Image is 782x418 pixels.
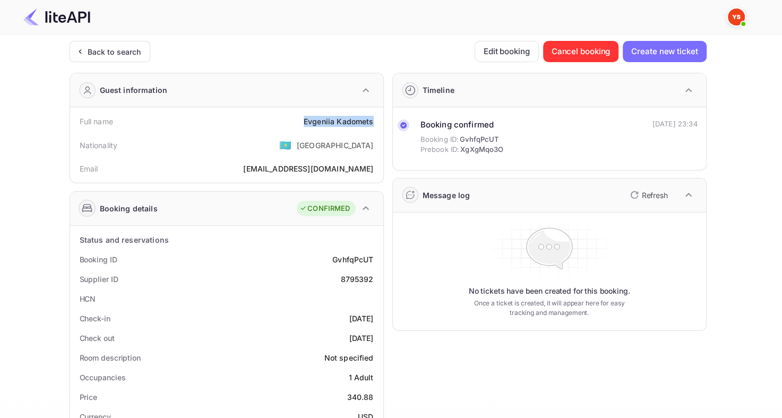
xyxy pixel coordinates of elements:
[420,144,460,155] span: Prebook ID:
[80,274,118,285] div: Supplier ID
[80,163,98,174] div: Email
[652,119,698,130] div: [DATE] 23:34
[728,8,745,25] img: Yandex Support
[243,163,373,174] div: [EMAIL_ADDRESS][DOMAIN_NAME]
[100,203,158,214] div: Booking details
[304,116,374,127] div: Evgeniia Kadomets
[279,135,291,155] span: United States
[460,134,499,145] span: GvhfqPcUT
[80,352,141,363] div: Room description
[420,134,459,145] span: Booking ID:
[420,119,504,131] div: Booking confirmed
[466,298,633,318] p: Once a ticket is created, it will appear here for easy tracking and management.
[423,84,454,96] div: Timeline
[347,391,374,403] div: 340.88
[80,116,113,127] div: Full name
[332,254,373,265] div: GvhfqPcUT
[80,140,118,151] div: Nationality
[80,234,169,245] div: Status and reservations
[80,293,96,304] div: HCN
[100,84,168,96] div: Guest information
[349,332,374,344] div: [DATE]
[80,254,117,265] div: Booking ID
[80,372,126,383] div: Occupancies
[340,274,373,285] div: 8795392
[324,352,374,363] div: Not specified
[642,190,668,201] p: Refresh
[349,313,374,324] div: [DATE]
[475,41,539,62] button: Edit booking
[623,41,706,62] button: Create new ticket
[469,286,630,296] p: No tickets have been created for this booking.
[23,8,90,25] img: LiteAPI Logo
[80,391,98,403] div: Price
[624,186,672,203] button: Refresh
[543,41,619,62] button: Cancel booking
[80,313,110,324] div: Check-in
[423,190,470,201] div: Message log
[460,144,503,155] span: XgXgMqo3O
[80,332,115,344] div: Check out
[88,46,141,57] div: Back to search
[299,203,350,214] div: CONFIRMED
[297,140,374,151] div: [GEOGRAPHIC_DATA]
[348,372,373,383] div: 1 Adult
